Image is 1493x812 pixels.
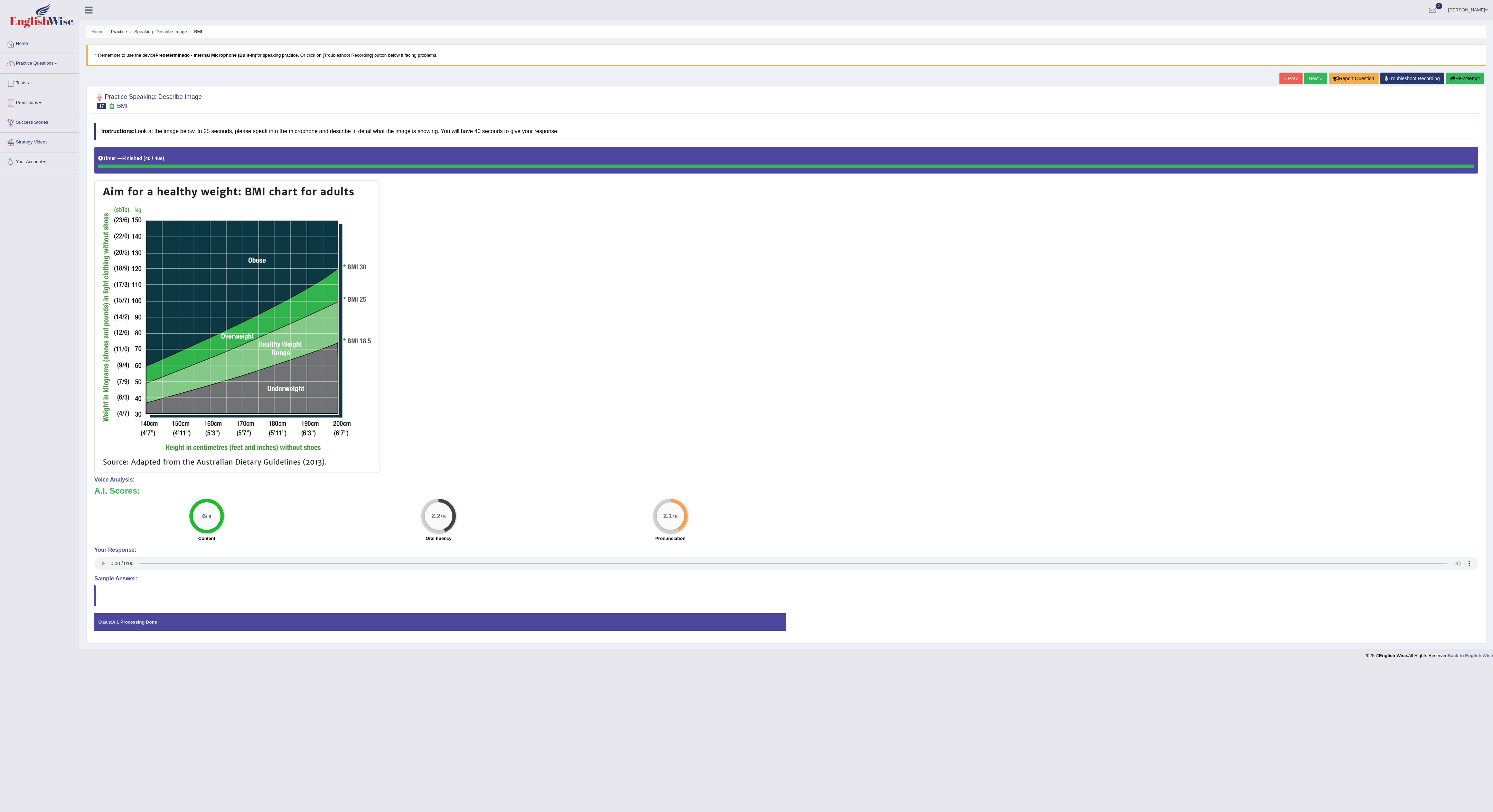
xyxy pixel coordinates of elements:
li: BMI [188,28,202,35]
label: Oral fluency [425,535,451,542]
h4: Voice Analysis: [94,477,1478,483]
a: Strategy Videos [0,133,79,150]
label: Content [198,535,215,542]
b: 40 / 40s [145,156,163,161]
a: Predictions [0,93,79,111]
small: Exam occurring question [108,103,115,110]
a: Home [0,34,79,52]
b: Instructions: [101,128,135,134]
a: Practice Questions [0,54,79,71]
a: Next » [1304,73,1327,84]
h2: Practice Speaking: Describe Image [94,92,202,109]
h5: Timer — [98,156,164,161]
div: Status: [94,613,786,631]
big: 2.1 [663,512,673,520]
big: 2.2 [431,512,441,520]
a: Your Account [0,152,79,170]
b: ) [163,156,165,161]
small: / 5 [441,514,446,520]
a: Troubleshoot Recording [1380,73,1444,84]
li: Practice [105,28,127,35]
button: Re-Attempt [1446,73,1484,84]
strong: English Wise. [1379,653,1408,658]
h4: Look at the image below. In 25 seconds, please speak into the microphone and describe in detail w... [94,123,1478,140]
a: Speaking: Describe Image [134,29,187,34]
blockquote: * Remember to use the device for speaking practice. Or click on [Troubleshoot Recording] button b... [86,45,1486,66]
h4: Your Response: [94,547,1478,553]
b: ( [143,156,145,161]
a: Success Stories [0,113,79,130]
small: BMI [117,103,128,109]
small: / 6 [206,514,211,520]
small: / 5 [672,514,677,520]
strong: A.I. Processing Done [112,619,157,625]
a: Back to English Wise [1448,653,1493,658]
a: Tests [0,74,79,91]
blockquote: . [94,585,1478,606]
span: 17 [97,103,106,109]
b: A.I. Scores: [94,486,140,495]
div: 2025 © All Rights Reserved [1364,649,1493,659]
big: 6 [202,512,206,520]
b: Predeterminado - Internal Microphone (Built-in) [156,53,256,58]
label: Pronunciation [655,535,685,542]
button: Report Question [1329,73,1379,84]
b: Finished [122,156,142,161]
h4: Sample Answer: [94,576,1478,582]
span: 2 [1436,3,1443,9]
a: Home [92,29,104,34]
a: « Prev [1279,73,1302,84]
